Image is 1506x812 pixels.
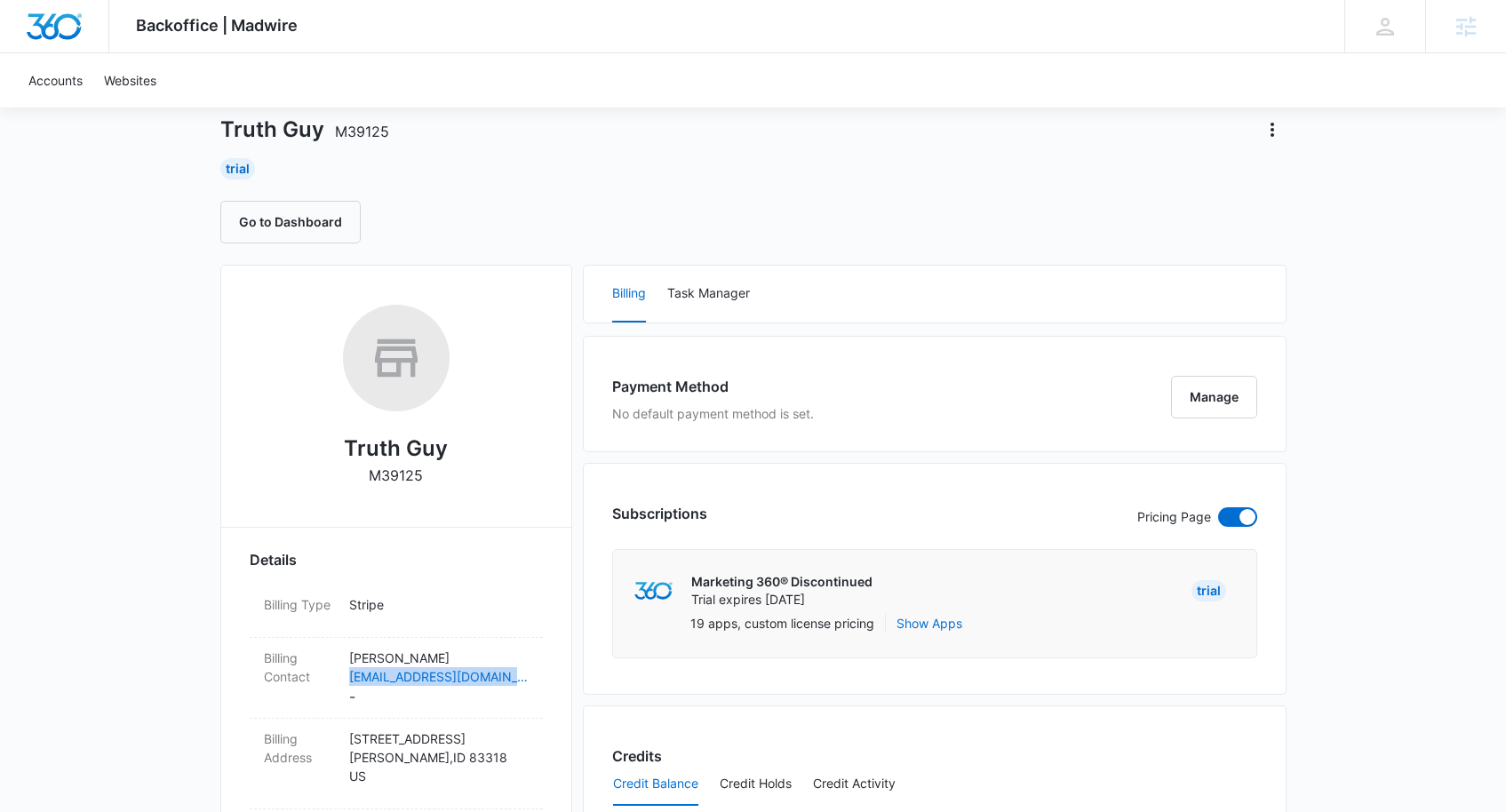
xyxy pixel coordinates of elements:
[220,116,389,143] h1: Truth Guy
[896,614,962,633] button: Show Apps
[93,53,167,107] a: Websites
[691,573,873,591] p: Marketing 360® Discontinued
[250,549,297,570] span: Details
[612,266,646,322] button: Billing
[369,465,423,486] p: M39125
[813,763,896,806] button: Credit Activity
[250,638,543,719] div: Billing Contact[PERSON_NAME][EMAIL_ADDRESS][DOMAIN_NAME]-
[720,763,792,806] button: Credit Holds
[250,585,543,638] div: Billing TypeStripe
[349,667,529,686] a: [EMAIL_ADDRESS][DOMAIN_NAME]
[349,649,529,707] dd: -
[691,591,873,609] p: Trial expires [DATE]
[1137,507,1211,527] p: Pricing Page
[613,763,698,806] button: Credit Balance
[136,16,298,35] span: Backoffice | Madwire
[349,729,529,785] p: [STREET_ADDRESS] [PERSON_NAME] , ID 83318 US
[1171,376,1257,418] button: Manage
[1191,580,1226,601] div: Trial
[1258,115,1287,144] button: Actions
[344,433,448,465] h2: Truth Guy
[264,729,335,767] dt: Billing Address
[220,201,361,243] button: Go to Dashboard
[335,123,389,140] span: M39125
[667,266,750,322] button: Task Manager
[612,503,707,524] h3: Subscriptions
[264,649,335,686] dt: Billing Contact
[220,158,255,179] div: Trial
[349,595,529,614] p: Stripe
[349,649,529,667] p: [PERSON_NAME]
[634,582,673,601] img: marketing360Logo
[612,376,814,397] h3: Payment Method
[264,595,335,614] dt: Billing Type
[18,53,93,107] a: Accounts
[612,745,662,767] h3: Credits
[690,614,874,633] p: 19 apps, custom license pricing
[612,404,814,423] p: No default payment method is set.
[250,719,543,809] div: Billing Address[STREET_ADDRESS][PERSON_NAME],ID 83318US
